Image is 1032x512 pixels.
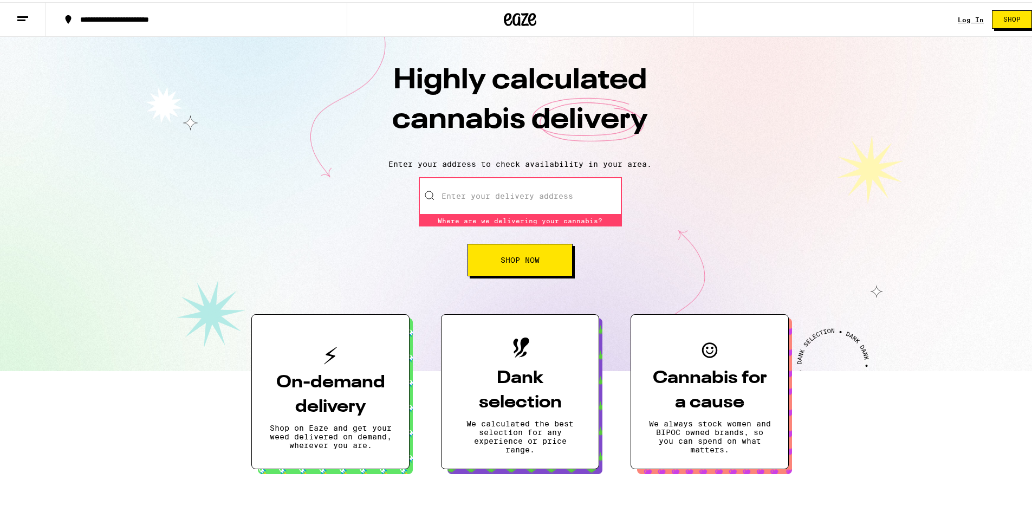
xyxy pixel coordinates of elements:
button: Shop Now [468,242,573,274]
a: Log In [958,14,984,21]
h3: Cannabis for a cause [648,364,771,413]
input: Enter your delivery address [419,175,622,213]
div: Where are we delivering your cannabis? [419,213,622,224]
span: Shop [1003,14,1021,21]
span: Hi. Need any help? [7,8,78,16]
button: Shop [992,8,1032,27]
p: We always stock women and BIPOC owned brands, so you can spend on what matters. [648,417,771,452]
p: Enter your address to check availability in your area. [11,158,1029,166]
p: Shop on Eaze and get your weed delivered on demand, wherever you are. [269,422,392,448]
span: Shop Now [501,254,540,262]
button: Cannabis for a causeWe always stock women and BIPOC owned brands, so you can spend on what matters. [631,312,789,467]
h3: On-demand delivery [269,368,392,417]
p: We calculated the best selection for any experience or price range. [459,417,581,452]
button: On-demand deliveryShop on Eaze and get your weed delivered on demand, wherever you are. [251,312,410,467]
h3: Dank selection [459,364,581,413]
button: Dank selectionWe calculated the best selection for any experience or price range. [441,312,599,467]
h1: Highly calculated cannabis delivery [330,59,710,149]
